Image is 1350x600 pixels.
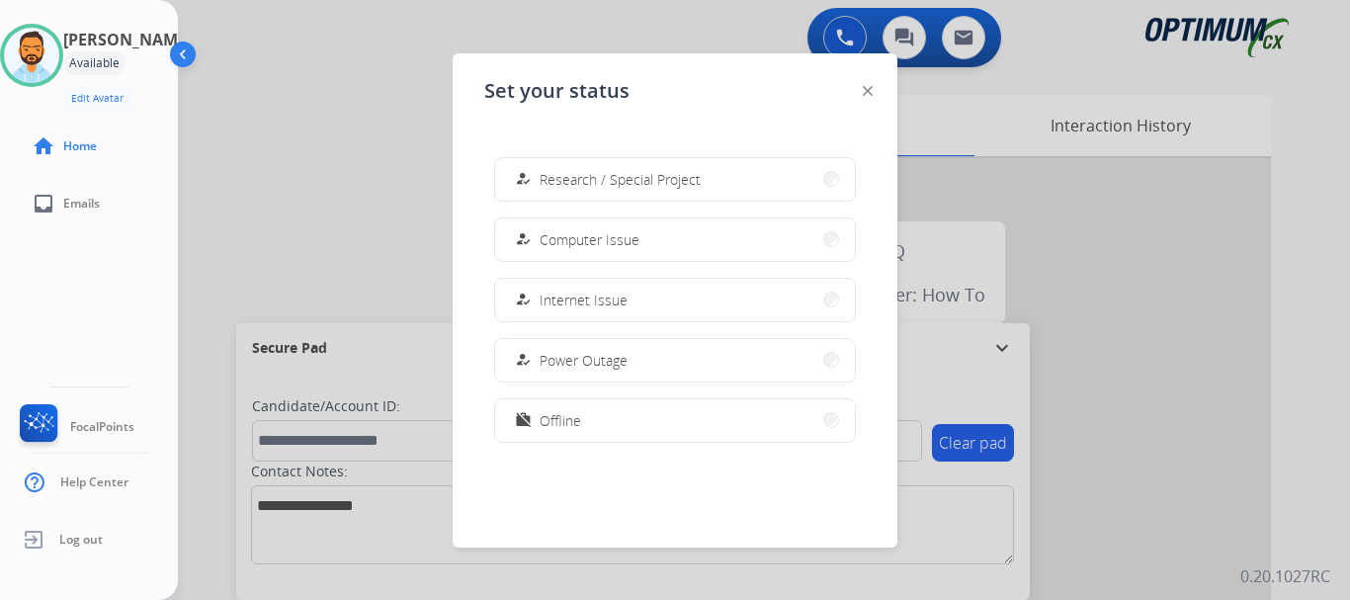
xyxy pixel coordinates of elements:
button: Computer Issue [495,218,855,261]
span: Research / Special Project [540,169,701,190]
span: Power Outage [540,350,628,371]
mat-icon: inbox [32,192,55,215]
button: Internet Issue [495,279,855,321]
span: Internet Issue [540,290,628,310]
a: FocalPoints [16,404,134,450]
span: FocalPoints [70,419,134,435]
span: Emails [63,196,100,212]
mat-icon: home [32,134,55,158]
mat-icon: how_to_reg [515,231,532,248]
mat-icon: how_to_reg [515,292,532,308]
mat-icon: work_off [515,412,532,429]
button: Offline [495,399,855,442]
span: Home [63,138,97,154]
span: Help Center [60,474,128,490]
mat-icon: how_to_reg [515,171,532,188]
button: Research / Special Project [495,158,855,201]
p: 0.20.1027RC [1240,564,1330,588]
img: close-button [863,86,873,96]
span: Log out [59,532,103,548]
span: Computer Issue [540,229,639,250]
button: Edit Avatar [63,87,131,110]
mat-icon: how_to_reg [515,352,532,369]
span: Set your status [484,77,630,105]
h3: [PERSON_NAME] [63,28,192,51]
button: Power Outage [495,339,855,382]
span: Offline [540,410,581,431]
div: Available [63,51,126,75]
img: avatar [4,28,59,83]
